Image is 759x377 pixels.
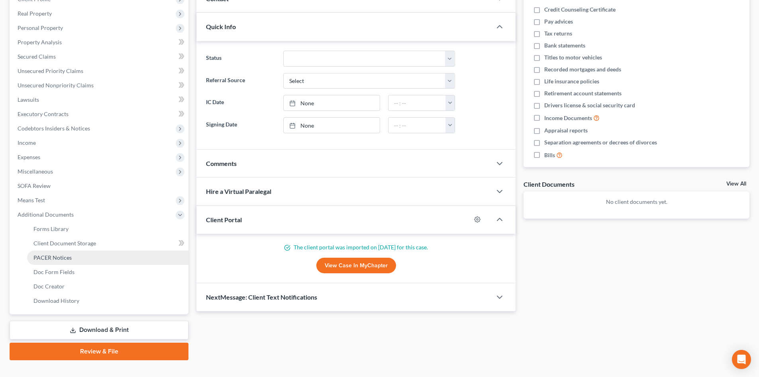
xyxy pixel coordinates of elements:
[544,30,572,38] span: Tax returns
[18,168,53,175] span: Miscellaneous
[18,39,62,45] span: Property Analysis
[18,10,52,17] span: Real Property
[316,258,396,274] a: View Case in MyChapter
[206,293,317,301] span: NextMessage: Client Text Notifications
[18,154,40,160] span: Expenses
[33,297,79,304] span: Download History
[206,216,242,223] span: Client Portal
[544,6,616,14] span: Credit Counseling Certificate
[544,101,635,109] span: Drivers license & social security card
[11,107,188,121] a: Executory Contracts
[18,53,56,60] span: Secured Claims
[530,198,743,206] p: No client documents yet.
[18,125,90,132] span: Codebtors Insiders & Notices
[10,321,188,339] a: Download & Print
[33,240,96,247] span: Client Document Storage
[544,151,555,159] span: Bills
[18,182,51,189] span: SOFA Review
[33,254,72,261] span: PACER Notices
[202,117,279,133] label: Signing Date
[18,96,39,103] span: Lawsuits
[544,77,599,85] span: Life insurance policies
[544,89,622,97] span: Retirement account statements
[284,95,380,111] a: None
[33,225,69,232] span: Forms Library
[388,118,446,133] input: -- : --
[18,211,74,218] span: Additional Documents
[33,283,65,290] span: Doc Creator
[27,222,188,236] a: Forms Library
[11,64,188,78] a: Unsecured Priority Claims
[388,95,446,111] input: -- : --
[202,73,279,89] label: Referral Source
[544,138,657,146] span: Separation agreements or decrees of divorces
[202,51,279,67] label: Status
[11,179,188,193] a: SOFA Review
[524,180,575,188] div: Client Documents
[27,279,188,294] a: Doc Creator
[726,181,746,187] a: View All
[11,49,188,64] a: Secured Claims
[544,53,602,61] span: Titles to motor vehicles
[33,268,75,275] span: Doc Form Fields
[18,82,94,89] span: Unsecured Nonpriority Claims
[27,251,188,265] a: PACER Notices
[27,294,188,308] a: Download History
[11,35,188,49] a: Property Analysis
[27,265,188,279] a: Doc Form Fields
[11,93,188,107] a: Lawsuits
[732,350,751,369] div: Open Intercom Messenger
[206,243,506,251] p: The client portal was imported on [DATE] for this case.
[206,160,237,167] span: Comments
[18,197,45,203] span: Means Test
[202,95,279,111] label: IC Date
[284,118,380,133] a: None
[206,23,236,30] span: Quick Info
[544,18,573,26] span: Pay advices
[544,65,621,73] span: Recorded mortgages and deeds
[544,41,585,49] span: Bank statements
[544,114,592,122] span: Income Documents
[206,188,271,195] span: Hire a Virtual Paralegal
[10,343,188,360] a: Review & File
[11,78,188,93] a: Unsecured Nonpriority Claims
[544,126,588,134] span: Appraisal reports
[18,111,69,117] span: Executory Contracts
[18,67,83,74] span: Unsecured Priority Claims
[18,139,36,146] span: Income
[27,236,188,251] a: Client Document Storage
[18,24,63,31] span: Personal Property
